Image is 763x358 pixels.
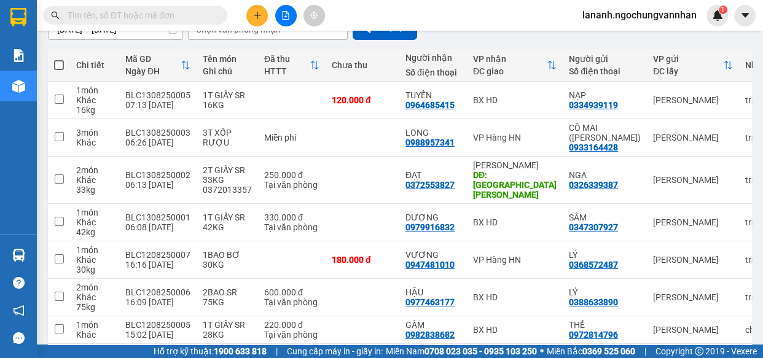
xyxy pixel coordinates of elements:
[405,170,461,180] div: ĐẠT
[203,165,252,185] div: 2T GIẤY SR 33KG
[473,54,547,64] div: VP nhận
[386,344,537,358] span: Miền Nam
[582,346,635,356] strong: 0369 525 060
[76,282,113,292] div: 2 món
[569,297,618,307] div: 0388633890
[203,250,252,270] div: 1BAO BƠ 30KG
[653,54,723,64] div: VP gửi
[76,95,113,105] div: Khác
[264,54,310,64] div: Đã thu
[76,245,113,255] div: 1 món
[473,217,557,227] div: BX HD
[653,66,723,76] div: ĐC lấy
[264,320,319,330] div: 220.000 đ
[76,165,113,175] div: 2 món
[287,344,383,358] span: Cung cấp máy in - giấy in:
[125,66,181,76] div: Ngày ĐH
[281,11,290,20] span: file-add
[332,255,393,265] div: 180.000 đ
[125,260,190,270] div: 16:16 [DATE]
[653,217,733,227] div: [PERSON_NAME]
[719,6,727,14] sup: 1
[473,133,557,142] div: VP Hàng HN
[569,142,618,152] div: 0933164428
[573,7,706,23] span: lananh.ngochungvannhan
[125,90,190,100] div: BLC1308250005
[473,95,557,105] div: BX HD
[76,265,113,274] div: 30 kg
[125,180,190,190] div: 06:13 [DATE]
[264,170,319,180] div: 250.000 đ
[473,170,557,200] div: DĐ: CẨM XUYÊN
[569,330,618,340] div: 0972814796
[76,292,113,302] div: Khác
[264,297,319,307] div: Tại văn phòng
[76,138,113,147] div: Khác
[695,347,703,356] span: copyright
[405,212,461,222] div: DƯƠNG
[276,344,278,358] span: |
[76,255,113,265] div: Khác
[653,325,733,335] div: [PERSON_NAME]
[405,320,461,330] div: GẤM
[51,11,60,20] span: search
[76,60,113,70] div: Chi tiết
[540,349,544,354] span: ⚪️
[203,128,252,147] div: 3T XỐP RƯỢU
[258,49,326,82] th: Toggle SortBy
[76,217,113,227] div: Khác
[653,255,733,265] div: [PERSON_NAME]
[203,320,252,340] div: 1T GIẤY SR 28KG
[653,292,733,302] div: [PERSON_NAME]
[10,8,26,26] img: logo-vxr
[644,344,646,358] span: |
[547,344,635,358] span: Miền Bắc
[119,49,197,82] th: Toggle SortBy
[405,287,461,297] div: HẬU
[569,54,641,64] div: Người gửi
[125,100,190,110] div: 07:13 [DATE]
[76,302,113,312] div: 75 kg
[647,49,739,82] th: Toggle SortBy
[569,66,641,76] div: Số điện thoại
[264,212,319,222] div: 330.000 đ
[734,5,756,26] button: caret-down
[569,90,641,100] div: NẠP
[76,185,113,195] div: 33 kg
[125,138,190,147] div: 06:26 [DATE]
[569,287,641,297] div: LÝ
[76,208,113,217] div: 1 món
[76,227,113,237] div: 42 kg
[405,68,461,77] div: Số điện thoại
[76,320,113,330] div: 1 món
[569,180,618,190] div: 0326339387
[721,6,725,14] span: 1
[405,180,455,190] div: 0372553827
[405,128,461,138] div: LONG
[76,330,113,340] div: Khác
[125,320,190,330] div: BLC1208250005
[740,10,751,21] span: caret-down
[13,277,25,289] span: question-circle
[569,123,641,142] div: CÔ MAI (BẢO LỘC)
[12,49,25,62] img: solution-icon
[405,330,455,340] div: 0982838682
[332,95,393,105] div: 120.000 đ
[405,297,455,307] div: 0977463177
[203,90,252,110] div: 1T GIẤY SR 16KG
[253,11,262,20] span: plus
[405,53,461,63] div: Người nhận
[467,49,563,82] th: Toggle SortBy
[569,320,641,330] div: THỂ
[125,330,190,340] div: 15:02 [DATE]
[405,90,461,100] div: TUYỂN
[76,105,113,115] div: 16 kg
[203,287,252,307] div: 2BAO SR 75KG
[405,100,455,110] div: 0964685415
[653,175,733,185] div: [PERSON_NAME]
[653,133,733,142] div: [PERSON_NAME]
[405,138,455,147] div: 0988957341
[68,9,213,22] input: Tìm tên, số ĐT hoặc mã đơn
[125,250,190,260] div: BLC1208250007
[154,344,267,358] span: Hỗ trợ kỹ thuật:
